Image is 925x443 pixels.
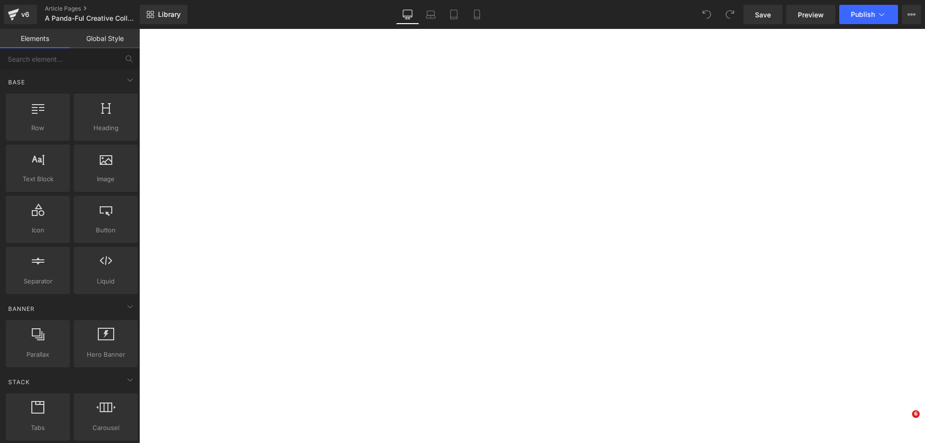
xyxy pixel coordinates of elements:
span: 6 [912,410,920,418]
span: Publish [851,11,875,18]
a: Tablet [442,5,465,24]
a: Laptop [419,5,442,24]
a: New Library [140,5,187,24]
a: Article Pages [45,5,156,13]
span: Liquid [77,276,135,286]
span: Preview [798,10,824,20]
span: Hero Banner [77,349,135,360]
span: Row [9,123,67,133]
span: Separator [9,276,67,286]
span: Stack [7,377,31,387]
span: Image [77,174,135,184]
span: Icon [9,225,67,235]
span: Library [158,10,181,19]
span: Text Block [9,174,67,184]
span: Carousel [77,423,135,433]
button: Redo [720,5,740,24]
span: Save [755,10,771,20]
button: Undo [697,5,716,24]
iframe: Intercom live chat [892,410,915,433]
a: v6 [4,5,37,24]
span: Tabs [9,423,67,433]
span: Heading [77,123,135,133]
span: Base [7,78,26,87]
a: Preview [786,5,835,24]
span: Banner [7,304,36,313]
button: More [902,5,921,24]
span: A Panda-Ful Creative Collection [45,14,137,22]
a: Global Style [70,29,140,48]
a: Desktop [396,5,419,24]
a: Mobile [465,5,489,24]
span: Parallax [9,349,67,360]
div: v6 [19,8,31,21]
span: Button [77,225,135,235]
button: Publish [839,5,898,24]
